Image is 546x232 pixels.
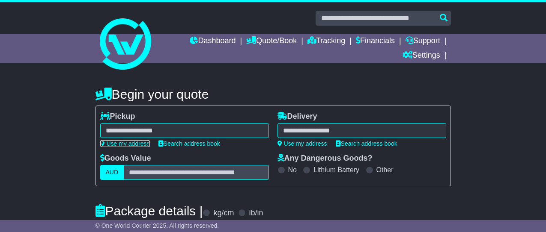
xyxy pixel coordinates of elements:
[356,34,395,49] a: Financials
[100,154,151,163] label: Goods Value
[95,222,219,229] span: © One World Courier 2025. All rights reserved.
[246,34,297,49] a: Quote/Book
[403,49,440,63] a: Settings
[307,34,345,49] a: Tracking
[313,166,359,174] label: Lithium Battery
[277,154,373,163] label: Any Dangerous Goods?
[249,209,263,218] label: lb/in
[100,140,150,147] a: Use my address
[95,204,203,218] h4: Package details |
[376,166,394,174] label: Other
[277,140,327,147] a: Use my address
[190,34,236,49] a: Dashboard
[406,34,440,49] a: Support
[100,165,124,180] label: AUD
[95,87,451,101] h4: Begin your quote
[158,140,220,147] a: Search address book
[100,112,135,121] label: Pickup
[277,112,317,121] label: Delivery
[288,166,297,174] label: No
[336,140,397,147] a: Search address book
[213,209,234,218] label: kg/cm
